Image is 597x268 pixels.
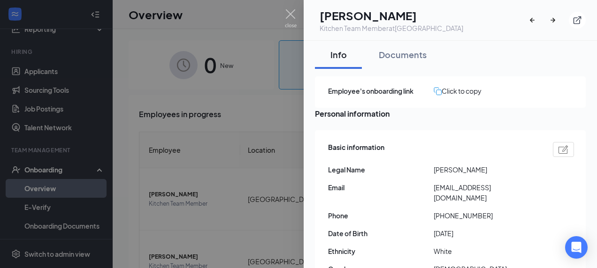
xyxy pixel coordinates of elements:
div: Open Intercom Messenger [565,236,588,259]
span: Email [328,182,434,193]
span: Legal Name [328,164,434,175]
h1: [PERSON_NAME] [320,7,463,23]
svg: ExternalLink [573,15,582,25]
button: ArrowRight [548,12,565,29]
span: Personal information [315,108,586,119]
span: Date of Birth [328,228,434,238]
button: ExternalLink [569,12,586,29]
button: Click to copy [434,86,482,96]
span: [PERSON_NAME] [434,164,539,175]
span: [PHONE_NUMBER] [434,210,539,221]
img: click-to-copy.71757273a98fde459dfc.svg [434,87,442,95]
div: Documents [379,49,427,60]
span: Employee's onboarding link [328,86,434,96]
div: Info [324,49,352,60]
span: [EMAIL_ADDRESS][DOMAIN_NAME] [434,182,539,203]
span: White [434,246,539,256]
span: Basic information [328,142,384,157]
svg: ArrowRight [548,15,558,25]
button: ArrowLeftNew [528,12,544,29]
span: [DATE] [434,228,539,238]
svg: ArrowLeftNew [528,15,537,25]
span: Ethnicity [328,246,434,256]
div: Kitchen Team Member at [GEOGRAPHIC_DATA] [320,23,463,33]
span: Phone [328,210,434,221]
